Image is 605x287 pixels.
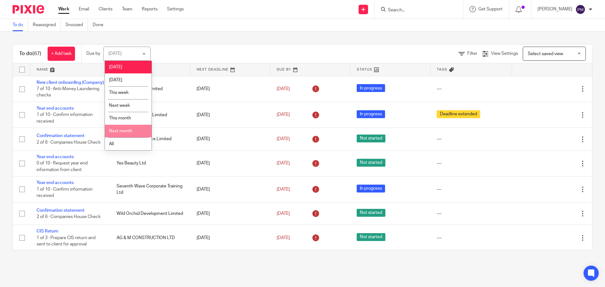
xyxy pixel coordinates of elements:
[13,19,28,31] a: To do
[110,202,190,225] td: Wild Orchid Development Limited
[37,236,95,247] span: 1 of 3 · Prepare CIS return and sent to client for approval
[357,233,385,241] span: Not started
[109,65,122,69] span: [DATE]
[437,160,506,166] div: ---
[37,215,101,219] span: 2 of 6 · Companies House Check
[37,155,74,159] a: Year end accounts
[437,186,506,192] div: ---
[33,19,61,31] a: Reassigned
[277,161,290,165] span: [DATE]
[437,86,506,92] div: ---
[37,80,104,85] a: New client onboarding (Company)
[108,51,122,56] div: [DATE]
[122,6,132,12] a: Team
[528,52,563,56] span: Select saved view
[478,7,503,11] span: Get Support
[190,150,270,176] td: [DATE]
[277,137,290,141] span: [DATE]
[467,51,477,56] span: Filter
[437,136,506,142] div: ---
[37,187,93,198] span: 1 of 10 · Confirm information received
[19,50,41,57] h1: To do
[37,181,74,185] a: Year end accounts
[357,185,385,192] span: In progress
[37,161,88,172] span: 0 of 10 · Request year end information from client
[58,6,69,12] a: Work
[277,113,290,117] span: [DATE]
[387,8,444,13] input: Search
[357,159,385,167] span: Not started
[491,51,518,56] span: View Settings
[190,176,270,202] td: [DATE]
[190,128,270,150] td: [DATE]
[109,129,132,133] span: Next month
[13,5,44,14] img: Pixie
[277,87,290,91] span: [DATE]
[437,68,447,71] span: Tags
[37,229,58,233] a: CIS Return
[37,140,101,145] span: 2 of 6 · Companies House Check
[37,87,99,98] span: 7 of 10 · Anti-Money Laundering checks
[357,84,385,92] span: In progress
[190,225,270,251] td: [DATE]
[357,209,385,217] span: Not started
[190,102,270,128] td: [DATE]
[277,187,290,192] span: [DATE]
[357,110,385,118] span: In progress
[66,19,88,31] a: Snoozed
[357,135,385,142] span: Not started
[79,6,89,12] a: Email
[437,210,506,217] div: ---
[86,50,100,57] p: Due by
[109,142,114,146] span: All
[109,103,130,108] span: Next week
[32,51,41,56] span: (67)
[99,6,112,12] a: Clients
[37,106,74,111] a: Year end accounts
[277,211,290,216] span: [DATE]
[190,76,270,102] td: [DATE]
[37,113,93,124] span: 1 of 10 · Confirm information received
[538,6,572,12] p: [PERSON_NAME]
[437,235,506,241] div: ---
[110,225,190,251] td: AG & M CONSTRUCTION LTD
[110,176,190,202] td: Seventh Wave Corporate Training Ltd
[167,6,184,12] a: Settings
[437,110,480,118] span: Deadline extended
[37,208,84,213] a: Confirmation statement
[142,6,158,12] a: Reports
[37,134,84,138] a: Confirmation statement
[109,78,122,82] span: [DATE]
[277,236,290,240] span: [DATE]
[110,150,190,176] td: Yes Beauty Ltd
[109,90,129,95] span: This week
[93,19,108,31] a: Done
[190,202,270,225] td: [DATE]
[575,4,585,14] img: svg%3E
[48,47,75,61] a: + Add task
[109,116,131,120] span: This month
